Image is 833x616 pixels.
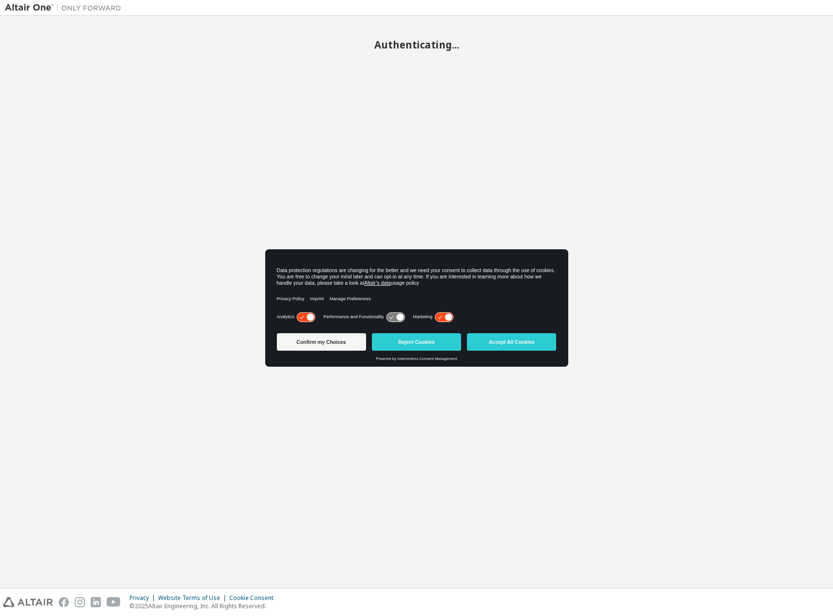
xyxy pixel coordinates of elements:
div: Cookie Consent [229,594,279,602]
img: Altair One [5,3,126,13]
p: © 2025 Altair Engineering, Inc. All Rights Reserved. [129,602,279,610]
img: youtube.svg [107,597,121,607]
img: linkedin.svg [91,597,101,607]
div: Privacy [129,594,158,602]
div: Website Terms of Use [158,594,229,602]
img: altair_logo.svg [3,597,53,607]
img: facebook.svg [59,597,69,607]
h2: Authenticating... [5,38,828,51]
img: instagram.svg [75,597,85,607]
